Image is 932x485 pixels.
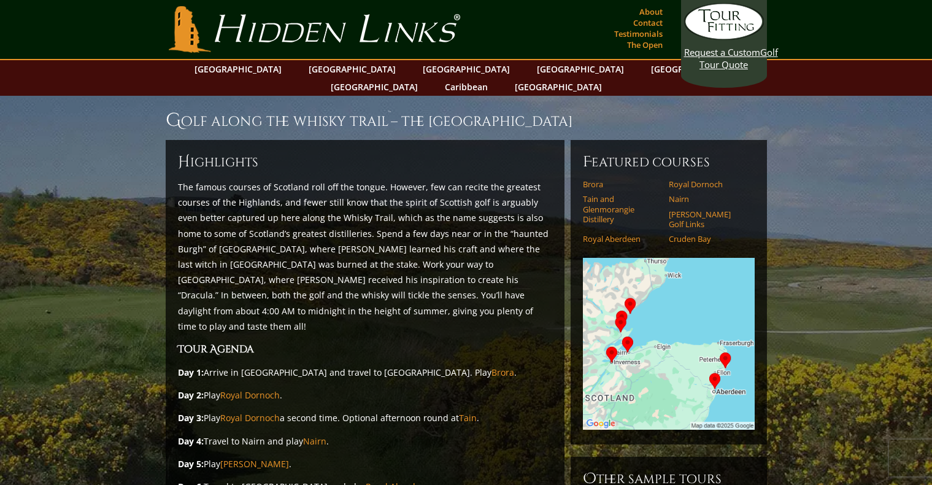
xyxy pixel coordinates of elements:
[178,152,552,172] h6: ighlights
[220,458,289,470] a: [PERSON_NAME]
[178,389,204,401] strong: Day 2:
[669,209,747,230] a: [PERSON_NAME] Golf Links
[669,234,747,244] a: Cruden Bay
[220,412,280,424] a: Royal Dornoch
[178,341,552,357] h3: Tour Agenda
[684,46,760,58] span: Request a Custom
[178,152,190,172] span: H
[630,14,666,31] a: Contact
[178,179,552,334] p: The famous courses of Scotland roll off the tongue. However, few can recite the greatest courses ...
[220,389,280,401] a: Royal Dornoch
[178,387,552,403] p: Play .
[178,433,552,449] p: Travel to Nairn and play .
[459,412,477,424] a: Tain
[388,109,391,117] sup: ™
[531,60,630,78] a: [GEOGRAPHIC_DATA]
[166,108,767,133] h1: Golf Along the Whisky Trail – The [GEOGRAPHIC_DATA]
[583,194,661,224] a: Tain and Glenmorangie Distillery
[611,25,666,42] a: Testimonials
[178,410,552,425] p: Play a second time. Optional afternoon round at .
[669,194,747,204] a: Nairn
[178,365,552,380] p: Arrive in [GEOGRAPHIC_DATA] and travel to [GEOGRAPHIC_DATA]. Play .
[636,3,666,20] a: About
[583,152,755,172] h6: Featured Courses
[669,179,747,189] a: Royal Dornoch
[302,60,402,78] a: [GEOGRAPHIC_DATA]
[188,60,288,78] a: [GEOGRAPHIC_DATA]
[178,456,552,471] p: Play .
[178,435,204,447] strong: Day 4:
[417,60,516,78] a: [GEOGRAPHIC_DATA]
[684,3,764,71] a: Request a CustomGolf Tour Quote
[303,435,326,447] a: Nairn
[509,78,608,96] a: [GEOGRAPHIC_DATA]
[645,60,744,78] a: [GEOGRAPHIC_DATA]
[178,458,204,470] strong: Day 5:
[583,179,661,189] a: Brora
[439,78,494,96] a: Caribbean
[583,258,755,430] img: Google Map of Tour Courses
[583,234,661,244] a: Royal Aberdeen
[325,78,424,96] a: [GEOGRAPHIC_DATA]
[178,367,204,378] strong: Day 1:
[624,36,666,53] a: The Open
[491,367,514,378] a: Brora
[178,412,204,424] strong: Day 3:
